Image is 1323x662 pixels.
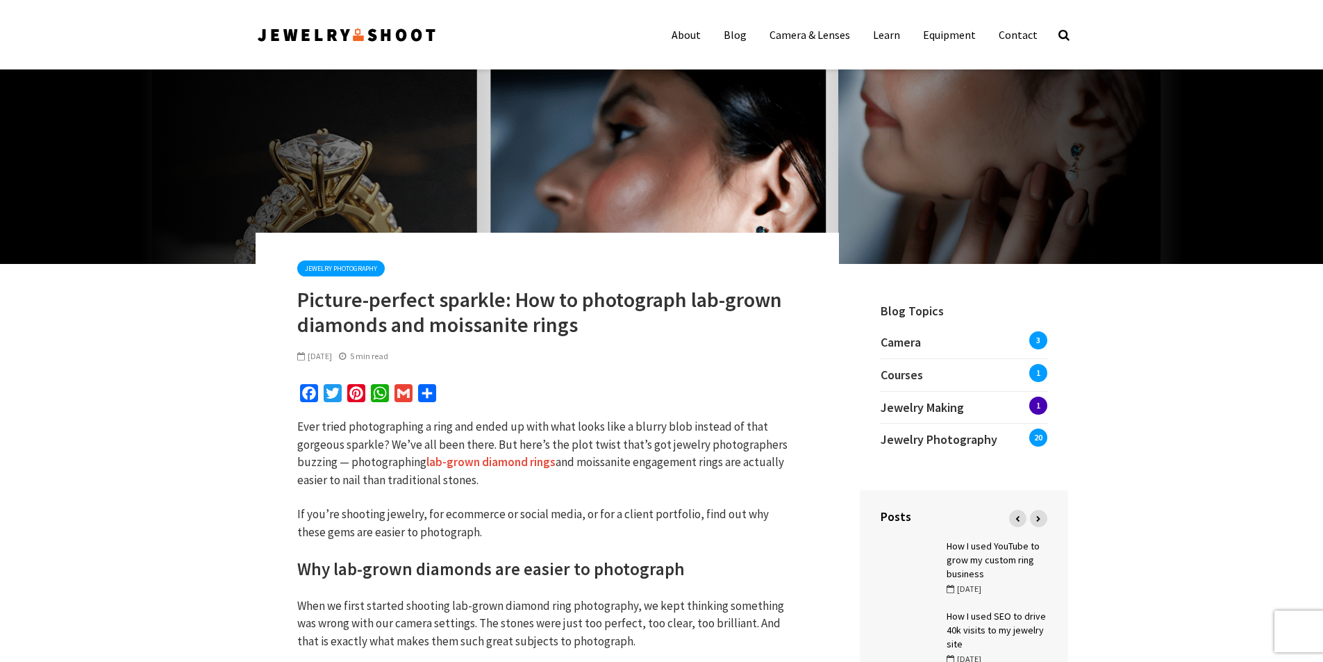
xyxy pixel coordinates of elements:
a: Learn [863,21,910,49]
span: Camera [881,334,921,350]
a: Pinterest [344,384,368,407]
a: About [661,21,711,49]
span: [DATE] [947,584,981,594]
img: Jewelry Photographer Bay Area - San Francisco | Nationwide via Mail [256,24,438,46]
a: Contact [988,21,1048,49]
h4: Blog Topics [860,285,1068,320]
strong: lab-grown diamond rings [426,454,556,470]
span: Jewelry Making [881,399,964,415]
a: Jewelry Making1 [881,392,1047,424]
p: When we first started shooting lab-grown diamond ring photography, we kept thinking something was... [297,597,797,651]
h1: Picture-perfect sparkle: How to photograph lab-grown diamonds and moissanite rings [297,287,797,337]
span: 20 [1029,429,1047,447]
a: How I used YouTube to grow my custom ring business [947,540,1040,580]
a: Blog [713,21,757,49]
h2: Why lab-grown diamonds are easier to photograph [297,558,797,581]
span: Courses [881,367,923,383]
a: Gmail [392,384,415,407]
a: Courses1 [881,359,1047,391]
span: [DATE] [297,351,332,361]
a: Camera3 [881,333,1047,358]
span: 3 [1029,331,1047,349]
a: Facebook [297,384,321,407]
span: 1 [1029,397,1047,415]
a: Share [415,384,439,407]
a: Equipment [913,21,986,49]
a: Camera & Lenses [759,21,860,49]
a: Jewelry Photography [297,260,385,276]
a: lab-grown diamond rings [426,454,556,470]
h4: Posts [881,508,1047,525]
p: Ever tried photographing a ring and ended up with what looks like a blurry blob instead of that g... [297,418,797,489]
a: Jewelry Photography20 [881,424,1047,456]
a: Twitter [321,384,344,407]
div: 5 min read [339,350,388,363]
span: 1 [1029,364,1047,382]
p: If you’re shooting jewelry, for ecommerce or social media, or for a client portfolio, find out wh... [297,506,797,541]
a: WhatsApp [368,384,392,407]
a: How I used SEO to drive 40k visits to my jewelry site [947,610,1046,650]
span: Jewelry Photography [881,431,997,447]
